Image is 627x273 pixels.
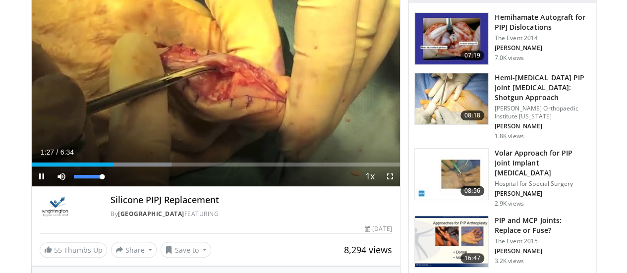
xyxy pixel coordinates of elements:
div: By FEATURING [111,210,392,218]
span: 08:18 [460,110,484,120]
span: 8,294 views [344,244,392,256]
p: 7.0K views [495,54,524,62]
a: 08:56 Volar Approach for PIP Joint Implant [MEDICAL_DATA] Hospital for Special Surgery [PERSON_NA... [414,148,590,208]
div: [DATE] [365,224,392,233]
p: Hospital for Special Surgery [495,180,590,188]
p: The Event 2014 [495,34,590,42]
button: Save to [161,242,211,258]
span: 07:19 [460,51,484,60]
img: Wrightington Hospital [40,195,71,218]
a: 08:18 Hemi-[MEDICAL_DATA] PIP Joint [MEDICAL_DATA]: Shotgun Approach [PERSON_NAME] Orthopaedic In... [414,73,590,140]
p: [PERSON_NAME] [495,122,590,130]
h3: Hemi-[MEDICAL_DATA] PIP Joint [MEDICAL_DATA]: Shotgun Approach [495,73,590,103]
span: 16:47 [460,253,484,263]
p: 3.2K views [495,257,524,265]
h3: PIP and MCP Joints: Replace or Fuse? [495,216,590,235]
span: 08:56 [460,186,484,196]
button: Fullscreen [380,166,400,186]
div: Progress Bar [32,163,400,166]
button: Pause [32,166,52,186]
span: 1:27 [41,148,54,156]
h3: Volar Approach for PIP Joint Implant [MEDICAL_DATA] [495,148,590,178]
a: 07:19 Hemihamate Autograft for PIPJ Dislocations The Event 2014 [PERSON_NAME] 7.0K views [414,12,590,65]
a: [GEOGRAPHIC_DATA] [118,210,184,218]
button: Mute [52,166,71,186]
span: / [57,148,58,156]
button: Playback Rate [360,166,380,186]
img: ee7eeca2-3859-4674-b837-191ab1d401df.150x105_q85_crop-smart_upscale.jpg [415,149,488,200]
h3: Hemihamate Autograft for PIPJ Dislocations [495,12,590,32]
button: Share [111,242,157,258]
span: 55 [54,245,62,255]
img: f7a7d32d-1126-4cc8-becc-0a676769caaf.150x105_q85_crop-smart_upscale.jpg [415,216,488,268]
h4: Silicone PIPJ Replacement [111,195,392,206]
p: The Event 2015 [495,237,590,245]
div: Volume Level [74,175,102,178]
p: 1.8K views [495,132,524,140]
p: [PERSON_NAME] Orthopaedic Institute [US_STATE] [495,105,590,120]
p: [PERSON_NAME] [495,44,590,52]
img: 7efc86f4-fd62-40ab-99f8-8efe27ea93e8.150x105_q85_crop-smart_upscale.jpg [415,73,488,125]
p: [PERSON_NAME] [495,247,590,255]
img: f54c190f-3592-41e5-b148-04021317681f.150x105_q85_crop-smart_upscale.jpg [415,13,488,64]
span: 6:34 [60,148,74,156]
a: 16:47 PIP and MCP Joints: Replace or Fuse? The Event 2015 [PERSON_NAME] 3.2K views [414,216,590,268]
a: 55 Thumbs Up [40,242,107,258]
p: 2.9K views [495,200,524,208]
p: [PERSON_NAME] [495,190,590,198]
